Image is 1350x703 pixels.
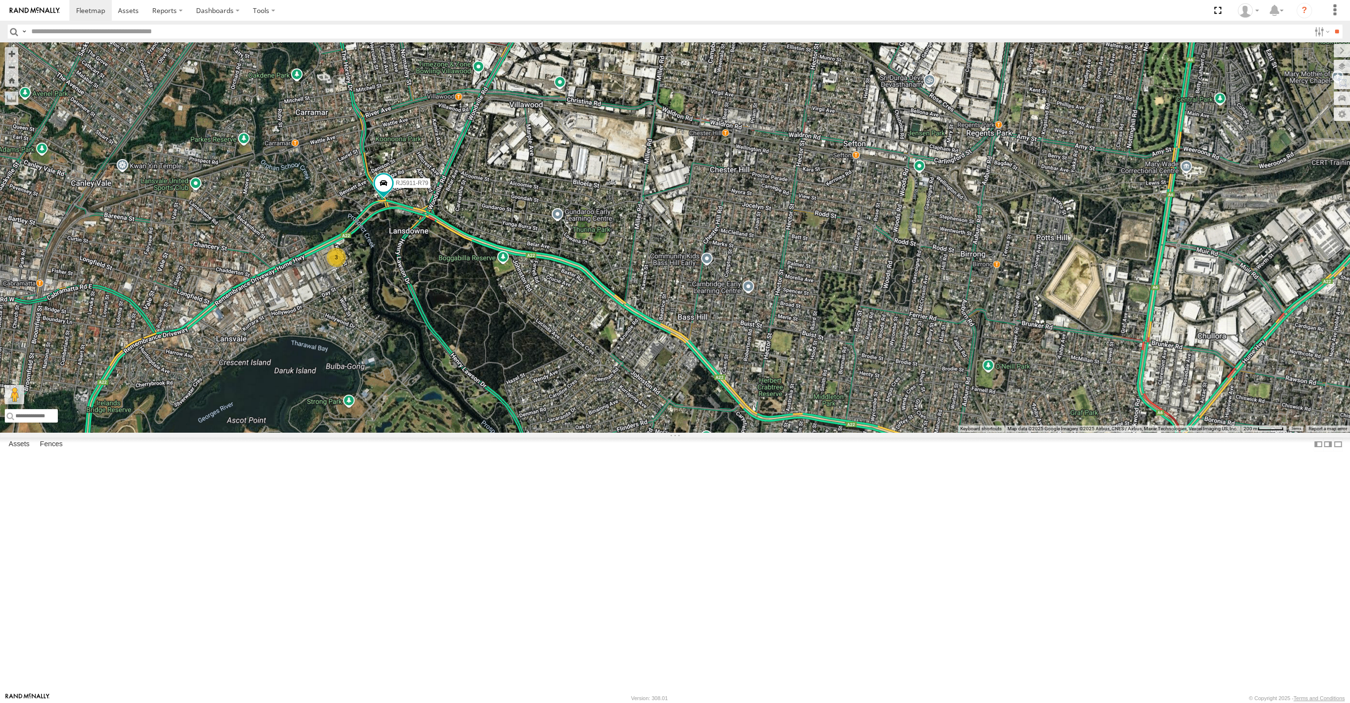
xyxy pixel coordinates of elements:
[396,180,428,186] span: RJ5911-R79
[1333,438,1343,451] label: Hide Summary Table
[5,92,18,105] label: Measure
[5,60,18,74] button: Zoom out
[960,425,1002,432] button: Keyboard shortcuts
[631,695,668,701] div: Version: 308.01
[5,693,50,703] a: Visit our Website
[35,438,67,451] label: Fences
[1323,438,1333,451] label: Dock Summary Table to the Right
[1297,3,1312,18] i: ?
[1294,695,1345,701] a: Terms and Conditions
[5,47,18,60] button: Zoom in
[10,7,60,14] img: rand-logo.svg
[20,25,28,39] label: Search Query
[1334,107,1350,121] label: Map Settings
[1007,426,1238,431] span: Map data ©2025 Google Imagery ©2025 Airbus, CNES / Airbus, Maxar Technologies, Vexcel Imaging US,...
[4,438,34,451] label: Assets
[1234,3,1262,18] div: Quang MAC
[1310,25,1331,39] label: Search Filter Options
[1241,425,1286,432] button: Map Scale: 200 m per 50 pixels
[1313,438,1323,451] label: Dock Summary Table to the Left
[5,385,24,404] button: Drag Pegman onto the map to open Street View
[5,74,18,87] button: Zoom Home
[1244,426,1257,431] span: 200 m
[327,248,346,267] div: 3
[1309,426,1347,431] a: Report a map error
[1249,695,1345,701] div: © Copyright 2025 -
[1291,427,1301,431] a: Terms (opens in new tab)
